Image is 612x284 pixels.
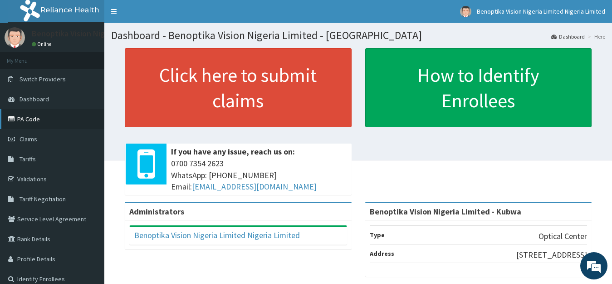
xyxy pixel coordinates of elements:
img: User Image [5,27,25,48]
span: Switch Providers [20,75,66,83]
span: Tariff Negotiation [20,195,66,203]
b: Administrators [129,206,184,217]
strong: Benoptika Vision Nigeria Limited - Kubwa [370,206,521,217]
a: Dashboard [551,33,585,40]
a: [EMAIL_ADDRESS][DOMAIN_NAME] [192,181,317,192]
a: Benoptika Vision Nigeria Limited Nigeria Limited [134,230,300,240]
span: Benoptika Vision Nigeria Limited Nigeria Limited [477,7,605,15]
span: Tariffs [20,155,36,163]
span: Dashboard [20,95,49,103]
p: Benoptika Vision Nigeria Limited Nigeria Limited [32,30,202,38]
li: Here [586,33,605,40]
b: Type [370,231,385,239]
a: Online [32,41,54,47]
p: [STREET_ADDRESS] [516,249,587,261]
p: Optical Center [539,230,587,242]
span: 0700 7354 2623 WhatsApp: [PHONE_NUMBER] Email: [171,158,347,193]
a: Click here to submit claims [125,48,352,127]
b: If you have any issue, reach us on: [171,146,295,157]
b: Address [370,249,394,258]
span: Claims [20,135,37,143]
img: User Image [460,6,471,17]
h1: Dashboard - Benoptika Vision Nigeria Limited - [GEOGRAPHIC_DATA] [111,30,605,41]
a: How to Identify Enrollees [365,48,592,127]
